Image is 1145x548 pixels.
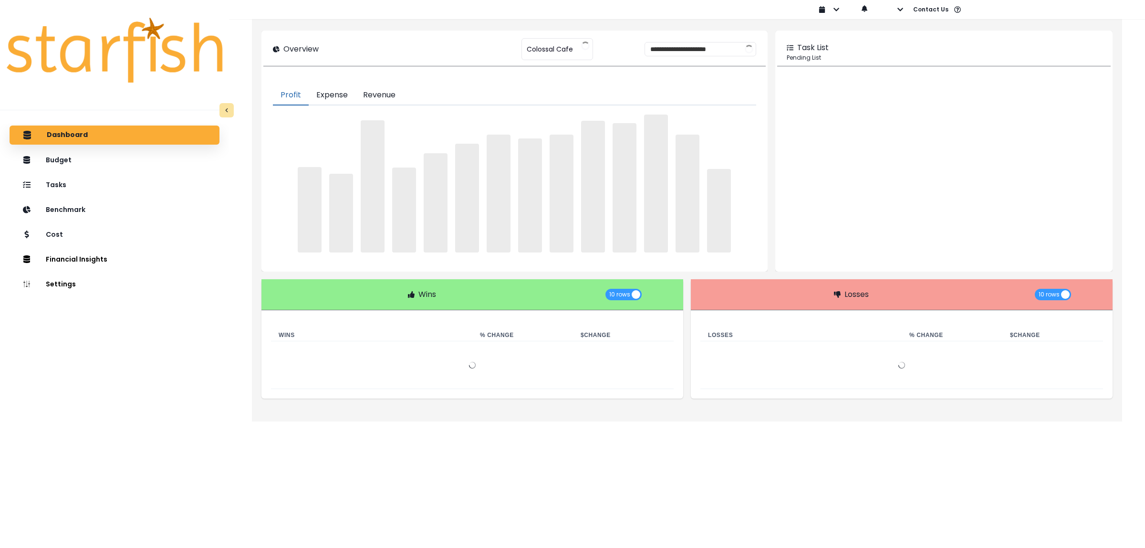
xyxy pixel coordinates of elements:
[46,231,63,239] p: Cost
[298,167,322,253] span: ‌
[10,274,219,294] button: Settings
[46,206,85,214] p: Benchmark
[455,144,479,253] span: ‌
[10,200,219,219] button: Benchmark
[700,329,902,341] th: Losses
[273,85,309,105] button: Profit
[271,329,472,341] th: Wins
[355,85,403,105] button: Revenue
[581,121,605,253] span: ‌
[676,135,699,253] span: ‌
[47,131,88,139] p: Dashboard
[518,138,542,253] span: ‌
[392,168,416,253] span: ‌
[309,85,355,105] button: Expense
[10,250,219,269] button: Financial Insights
[609,289,630,300] span: 10 rows
[902,329,1002,341] th: % Change
[797,42,829,53] p: Task List
[10,225,219,244] button: Cost
[527,39,573,59] span: Colossal Cafe
[707,169,731,253] span: ‌
[329,174,353,253] span: ‌
[10,126,219,145] button: Dashboard
[550,135,573,253] span: ‌
[613,123,636,253] span: ‌
[361,120,385,253] span: ‌
[46,156,72,164] p: Budget
[10,150,219,169] button: Budget
[283,43,319,55] p: Overview
[1039,289,1060,300] span: 10 rows
[418,289,436,300] p: Wins
[472,329,573,341] th: % Change
[1002,329,1103,341] th: $ Change
[844,289,869,300] p: Losses
[46,181,66,189] p: Tasks
[573,329,674,341] th: $ Change
[787,53,1101,62] p: Pending List
[644,115,668,253] span: ‌
[487,135,510,253] span: ‌
[10,175,219,194] button: Tasks
[424,153,448,253] span: ‌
